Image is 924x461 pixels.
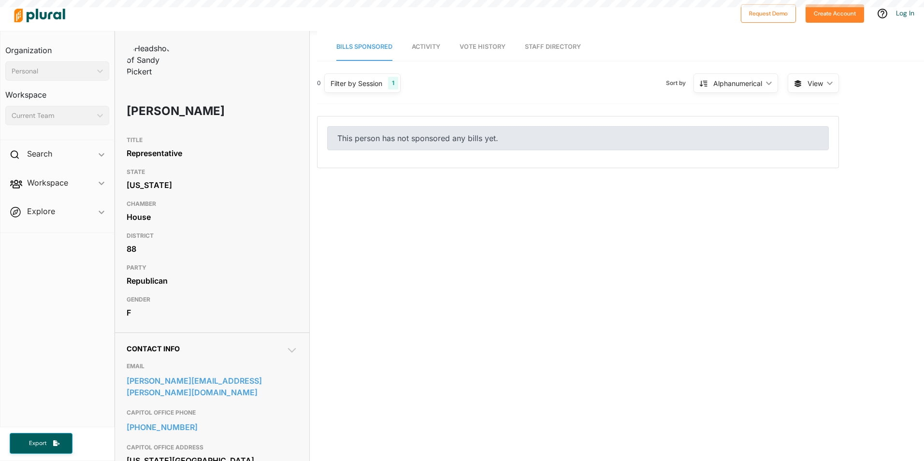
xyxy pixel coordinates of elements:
span: Sort by [666,79,693,87]
button: Export [10,433,72,454]
h3: GENDER [127,294,298,305]
div: 0 [317,79,321,87]
div: Current Team [12,111,93,121]
a: [PERSON_NAME][EMAIL_ADDRESS][PERSON_NAME][DOMAIN_NAME] [127,374,298,400]
h3: CAPITOL OFFICE ADDRESS [127,442,298,453]
h3: Workspace [5,81,109,102]
a: Bills Sponsored [336,33,392,61]
div: Republican [127,274,298,288]
div: Personal [12,66,93,76]
div: This person has not sponsored any bills yet. [327,126,829,150]
h1: [PERSON_NAME] [127,97,229,126]
h3: STATE [127,166,298,178]
a: [PHONE_NUMBER] [127,420,298,434]
div: 1 [388,77,398,89]
a: Create Account [806,8,864,18]
div: Alphanumerical [713,78,762,88]
a: Request Demo [741,8,796,18]
a: Log In [896,9,914,17]
div: House [127,210,298,224]
span: Contact Info [127,345,180,353]
span: Vote History [460,43,505,50]
span: Bills Sponsored [336,43,392,50]
a: Staff Directory [525,33,581,61]
span: View [808,78,823,88]
button: Request Demo [741,4,796,23]
a: Activity [412,33,440,61]
h3: TITLE [127,134,298,146]
div: Filter by Session [331,78,382,88]
h3: DISTRICT [127,230,298,242]
h3: EMAIL [127,360,298,372]
h2: Search [27,148,52,159]
h3: CAPITOL OFFICE PHONE [127,407,298,418]
div: 88 [127,242,298,256]
button: Create Account [806,4,864,23]
img: Headshot of Sandy Pickert [127,43,175,77]
div: [US_STATE] [127,178,298,192]
h3: CHAMBER [127,198,298,210]
a: Vote History [460,33,505,61]
span: Export [22,439,53,447]
h3: PARTY [127,262,298,274]
div: Representative [127,146,298,160]
h3: Organization [5,36,109,58]
span: Activity [412,43,440,50]
div: F [127,305,298,320]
